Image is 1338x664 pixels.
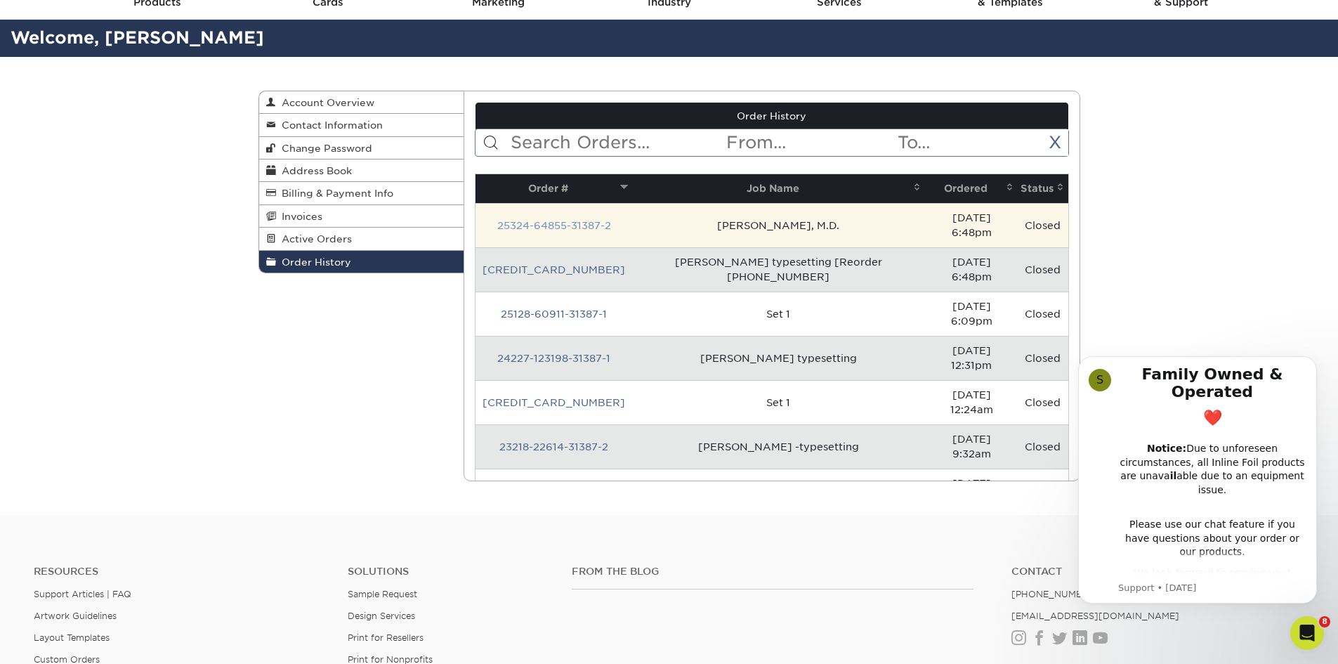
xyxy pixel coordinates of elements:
a: Change Password [259,137,464,160]
a: [PHONE_NUMBER] [1011,589,1098,599]
span: Address Book [276,165,352,176]
span: Account Overview [276,97,374,108]
td: [DATE] 6:09pm [925,292,1018,336]
a: 24227-123198-31387-1 [497,353,610,364]
span: Contact Information [276,119,383,131]
th: Order # [475,174,632,203]
a: Account Overview [259,91,464,114]
a: [CREDIT_CARD_NUMBER] [483,264,625,275]
span: Invoices [276,211,322,222]
h4: Solutions [348,566,551,578]
td: [DATE] 2:26pm [925,469,1018,513]
td: Closed [1018,380,1068,424]
a: Artwork Guidelines [34,611,117,621]
a: Print for Resellers [348,632,424,643]
td: Closed [1018,203,1068,247]
h4: Resources [34,566,327,578]
input: To... [896,129,1068,156]
a: Support Articles | FAQ [34,589,131,599]
td: [PERSON_NAME] -typesetting [632,424,925,469]
a: Order History [475,103,1068,129]
td: Closed [1018,247,1068,292]
a: Layout Templates [34,632,110,643]
td: [PERSON_NAME] typesetting [632,336,925,380]
a: Contact Information [259,114,464,136]
input: Search Orders... [509,129,725,156]
a: Sample Request [348,589,417,599]
td: Closed [1018,424,1068,469]
input: From... [725,129,896,156]
a: 25128-60911-31387-1 [501,308,607,320]
a: Design Services [348,611,415,621]
td: Closed [1018,336,1068,380]
a: Address Book [259,160,464,182]
span: Change Password [276,143,372,154]
td: Set 1 [632,292,925,336]
h4: From the Blog [572,566,973,578]
a: Invoices [259,205,464,228]
td: [DATE] 12:24am [925,380,1018,424]
a: 23218-22614-31387-2 [499,441,608,453]
td: [DATE] 6:48pm [925,203,1018,247]
th: Status [1018,174,1068,203]
a: [EMAIL_ADDRESS][DOMAIN_NAME] [1011,611,1179,621]
th: Ordered [925,174,1018,203]
td: [DATE] 6:48pm [925,247,1018,292]
td: Set 1 [632,380,925,424]
td: [PERSON_NAME], M.D. [632,203,925,247]
span: Order History [276,256,351,268]
td: [DATE] 9:32am [925,424,1018,469]
iframe: Google Customer Reviews [1222,626,1338,664]
span: Active Orders [276,233,352,245]
td: [PERSON_NAME] -typesetting [632,469,925,513]
td: [DATE] 12:31pm [925,336,1018,380]
a: Active Orders [259,228,464,250]
td: [PERSON_NAME] typesetting [Reorder [PHONE_NUMBER] [632,247,925,292]
iframe: Intercom notifications message [1057,335,1338,626]
a: Order History [259,251,464,273]
span: Billing & Payment Info [276,188,393,199]
a: X [1049,132,1061,152]
a: 25324-64855-31387-2 [497,220,611,231]
span: 8 [1319,616,1330,627]
iframe: Intercom live chat [1290,616,1324,650]
td: Closed [1018,292,1068,336]
a: Contact [1011,566,1304,578]
a: Billing & Payment Info [259,182,464,204]
a: [CREDIT_CARD_NUMBER] [483,397,625,408]
td: Closed [1018,469,1068,513]
th: Job Name [632,174,925,203]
